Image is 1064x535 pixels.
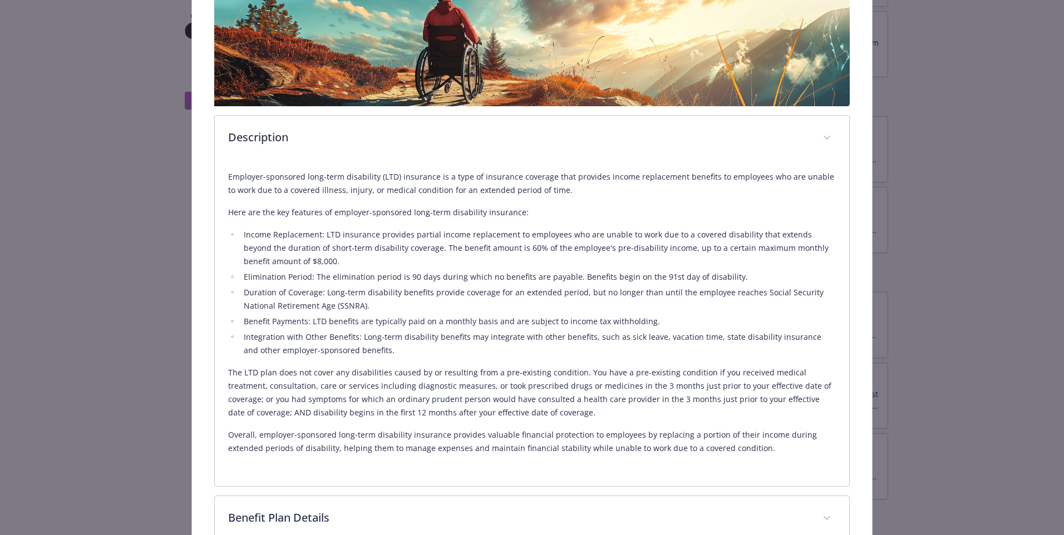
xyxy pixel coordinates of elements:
p: Benefit Plan Details [228,509,809,526]
div: Description [215,116,849,161]
div: Description [215,161,849,486]
li: Duration of Coverage: Long-term disability benefits provide coverage for an extended period, but ... [240,286,836,313]
p: Employer-sponsored long-term disability (LTD) insurance is a type of insurance coverage that prov... [228,170,836,197]
li: Benefit Payments: LTD benefits are typically paid on a monthly basis and are subject to income ta... [240,315,836,328]
p: The LTD plan does not cover any disabilities caused by or resulting from a pre-existing condition... [228,366,836,419]
p: Description [228,129,809,146]
p: Here are the key features of employer-sponsored long-term disability insurance: [228,206,836,219]
p: Overall, employer-sponsored long-term disability insurance provides valuable financial protection... [228,428,836,455]
li: Income Replacement: LTD insurance provides partial income replacement to employees who are unable... [240,228,836,268]
li: Integration with Other Benefits: Long-term disability benefits may integrate with other benefits,... [240,330,836,357]
li: Elimination Period: The elimination period is 90 days during which no benefits are payable. Benef... [240,270,836,284]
